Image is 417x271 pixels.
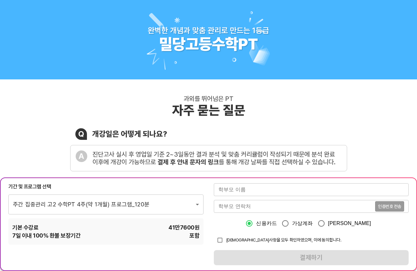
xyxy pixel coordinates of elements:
[214,183,409,196] input: 학부모 이름을 입력해주세요
[328,220,371,227] span: [PERSON_NAME]
[189,231,199,239] span: 포함
[214,200,375,213] input: 학부모 연락처를 입력해주세요
[157,158,219,166] b: 결제 후 안내 문자의 링크
[8,194,204,214] div: 주간 집중관리 고2 수학PT 4주(약 1개월) 프로그램_120분
[172,103,245,118] div: 자주 묻는 질문
[148,26,269,35] div: 완벽한 개념과 맞춤 관리로 만드는 1등급
[76,150,87,162] div: A
[168,223,199,231] span: 41만7600 원
[292,220,313,227] span: 가상계좌
[184,95,233,103] div: 과외를 뛰어넘은 PT
[12,223,38,231] span: 기본 수강료
[92,150,342,166] div: 진단고사 실시 후 영업일 기준 2~3일동안 결과 분석 및 맞춤 커리큘럼이 작성되기 때문에 분석 완료 이후에 개강이 가능하므로 를 통해 개강 날짜를 직접 선택하실 수 있습니다.
[256,220,277,227] span: 신용카드
[75,128,87,140] div: Q
[159,35,258,54] div: 밀당고등수학PT
[226,237,341,242] span: [DEMOGRAPHIC_DATA]사항을 모두 확인하였으며, 이에 동의합니다.
[12,231,81,239] span: 7 일 이내 100% 환불 보장기간
[92,129,167,139] div: 개강일은 어떻게 되나요?
[8,183,204,190] div: 기간 및 프로그램 선택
